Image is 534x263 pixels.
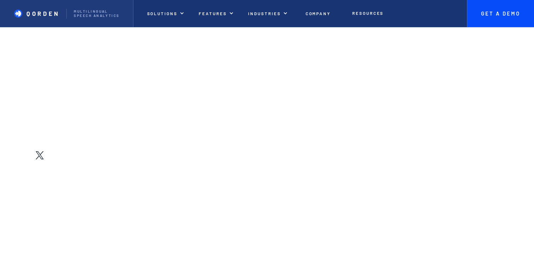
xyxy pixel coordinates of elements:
[74,10,125,18] p: Multilingual Speech analytics
[35,151,44,160] img: Twitter
[26,10,60,17] p: QORDEN
[147,11,178,16] p: Solutions
[199,11,227,16] p: features
[474,11,527,17] p: Get A Demo
[35,199,44,208] img: Facebook
[248,11,281,16] p: Industries
[35,103,44,112] img: Linkedin
[352,11,384,16] p: Resources
[306,11,331,16] p: Company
